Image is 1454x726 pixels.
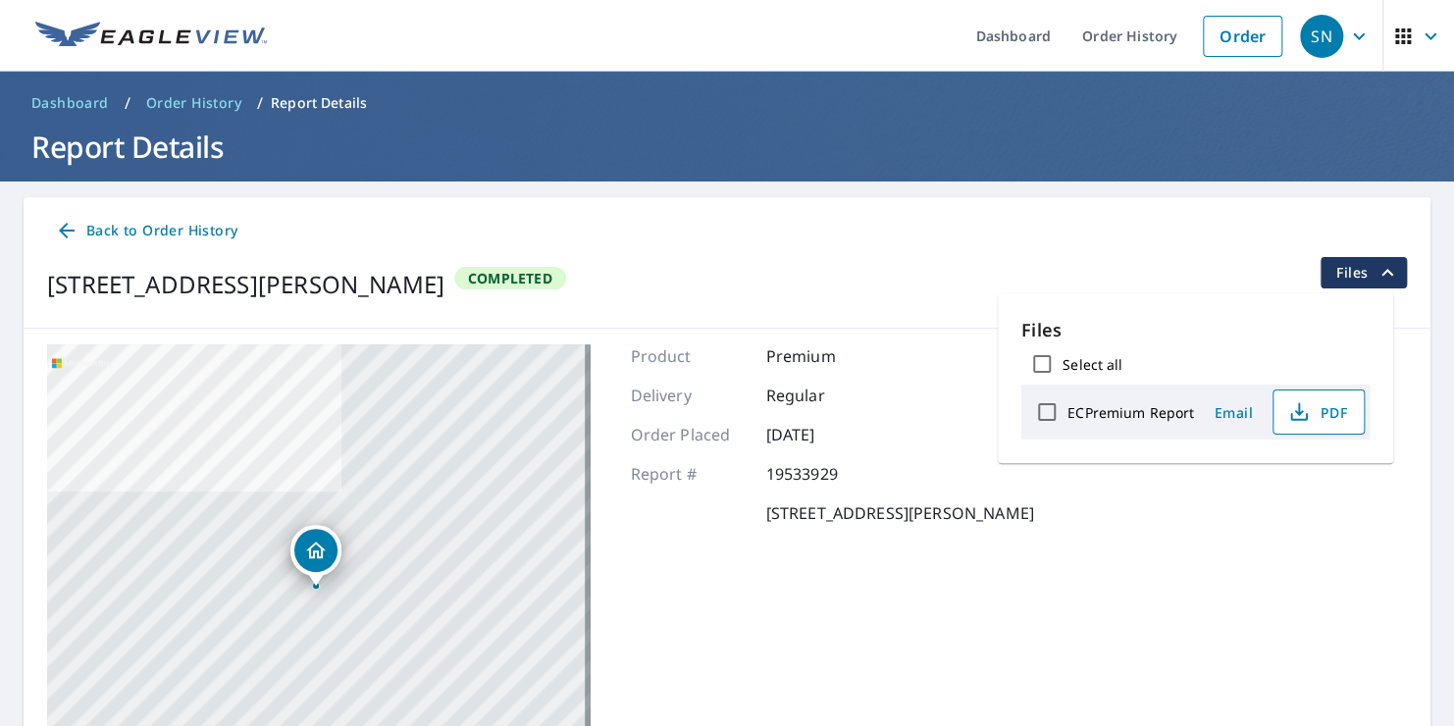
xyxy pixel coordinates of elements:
button: PDF [1272,389,1365,435]
p: Regular [765,384,883,407]
span: Email [1210,403,1257,422]
span: Dashboard [31,93,109,113]
p: Report # [630,462,748,486]
label: Select all [1063,355,1122,374]
p: 19533929 [765,462,883,486]
p: Premium [765,344,883,368]
p: Delivery [630,384,748,407]
div: SN [1300,15,1343,58]
p: Order Placed [630,423,748,446]
button: filesDropdownBtn-19533929 [1320,257,1407,288]
span: Order History [146,93,241,113]
li: / [125,91,130,115]
a: Back to Order History [47,213,245,249]
p: Report Details [271,93,367,113]
span: Back to Order History [55,219,237,243]
button: Email [1202,397,1265,428]
p: Files [1021,317,1370,343]
nav: breadcrumb [24,87,1430,119]
a: Order [1203,16,1282,57]
p: [DATE] [765,423,883,446]
h1: Report Details [24,127,1430,167]
a: Dashboard [24,87,117,119]
li: / [257,91,263,115]
img: EV Logo [35,22,267,51]
div: [STREET_ADDRESS][PERSON_NAME] [47,267,444,302]
span: Files [1336,261,1399,285]
div: Dropped pin, building 1, Residential property, 4872 Heather Ridge Rd N Oakdale, MN 55128-2228 [290,525,341,586]
p: Product [630,344,748,368]
span: Completed [456,269,564,287]
p: [STREET_ADDRESS][PERSON_NAME] [765,501,1033,525]
span: PDF [1285,400,1348,424]
label: ECPremium Report [1067,403,1194,422]
a: Order History [138,87,249,119]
